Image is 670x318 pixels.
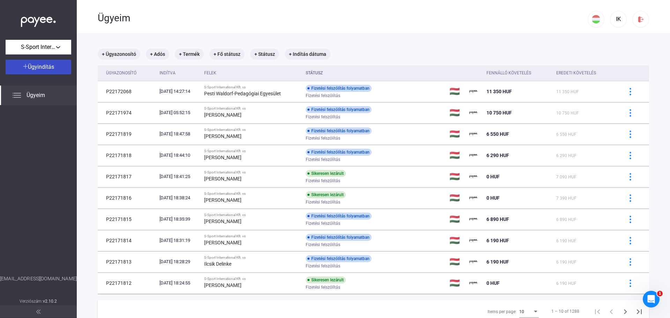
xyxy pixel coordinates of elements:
div: S-Sport International Kft. vs [204,85,300,89]
img: more-blue [627,152,634,159]
span: 6 190 HUF [556,238,576,243]
strong: [PERSON_NAME] [204,197,241,203]
span: 0 HUF [486,280,500,286]
td: P22171819 [98,124,157,145]
span: 6 290 HUF [556,153,576,158]
span: S-Sport International Kft. [21,43,56,51]
img: HU [592,15,600,23]
img: more-blue [627,88,634,95]
span: 6 190 HUF [486,259,509,265]
div: [DATE] 18:38:24 [159,194,199,201]
div: [DATE] 05:52:15 [159,109,199,116]
span: 6 190 HUF [556,260,576,265]
div: Fizetési felszólítás folyamatban [306,85,372,92]
span: Fizetési felszólítás [306,219,340,228]
img: more-blue [627,280,634,287]
mat-chip: + Indítás dátuma [285,49,330,60]
div: [DATE] 18:41:25 [159,173,199,180]
span: 7 390 HUF [556,196,576,201]
div: Fizetési felszólítás folyamatban [306,213,372,220]
span: 6 290 HUF [486,153,509,158]
img: arrow-double-left-grey.svg [36,310,40,314]
strong: Ilcsik Delinke [204,261,231,267]
td: 🇭🇺 [447,102,467,123]
button: Ügyindítás [6,60,71,74]
img: payee-logo [469,194,478,202]
img: more-blue [627,109,634,117]
div: Eredeti követelés [556,69,614,77]
div: Ügyazonosító [106,69,154,77]
td: P22171818 [98,145,157,166]
mat-chip: + Fő státusz [209,49,245,60]
div: Felek [204,69,216,77]
button: more-blue [623,169,638,184]
span: 6 550 HUF [486,131,509,137]
img: more-blue [627,194,634,202]
img: payee-logo [469,109,478,117]
span: 11 350 HUF [486,89,512,94]
span: 11 350 HUF [556,89,579,94]
img: payee-logo [469,172,478,181]
div: Indítva [159,69,176,77]
div: Fizetési felszólítás folyamatban [306,255,372,262]
span: 6 190 HUF [486,238,509,243]
div: Sikeresen lezárult [306,276,346,283]
div: Ügyazonosító [106,69,136,77]
td: 🇭🇺 [447,166,467,187]
button: more-blue [623,148,638,163]
button: more-blue [623,212,638,227]
span: 10 750 HUF [486,110,512,116]
div: Indítva [159,69,199,77]
img: more-blue [627,131,634,138]
span: 10 [519,309,524,314]
div: Sikeresen lezárult [306,191,346,198]
span: Fizetési felszólítás [306,91,340,100]
td: 🇭🇺 [447,209,467,230]
div: [DATE] 18:35:39 [159,216,199,223]
img: payee-logo [469,130,478,138]
span: Fizetési felszólítás [306,113,340,121]
img: list.svg [13,91,21,99]
td: P22171816 [98,187,157,208]
span: Fizetési felszólítás [306,177,340,185]
td: P22171815 [98,209,157,230]
td: 🇭🇺 [447,273,467,294]
span: Fizetési felszólítás [306,198,340,206]
mat-chip: + Termék [175,49,204,60]
td: 🇭🇺 [447,251,467,272]
button: IK [610,11,627,28]
div: S-Sport International Kft. vs [204,149,300,153]
div: [DATE] 18:24:55 [159,280,199,287]
td: 🇭🇺 [447,145,467,166]
td: P22171812 [98,273,157,294]
div: Eredeti követelés [556,69,596,77]
img: payee-logo [469,258,478,266]
div: [DATE] 18:31:19 [159,237,199,244]
div: S-Sport International Kft. vs [204,106,300,111]
button: more-blue [623,254,638,269]
img: more-blue [627,237,634,244]
span: 6 190 HUF [556,281,576,286]
span: 7 090 HUF [556,175,576,179]
div: S-Sport International Kft. vs [204,234,300,238]
button: more-blue [623,105,638,120]
span: Fizetési felszólítás [306,155,340,164]
div: Fizetési felszólítás folyamatban [306,149,372,156]
td: 🇭🇺 [447,187,467,208]
strong: [PERSON_NAME] [204,155,241,160]
span: 6 890 HUF [486,216,509,222]
img: payee-logo [469,151,478,160]
span: 1 [657,291,663,296]
td: P22171817 [98,166,157,187]
div: S-Sport International Kft. vs [204,192,300,196]
div: S-Sport International Kft. vs [204,277,300,281]
button: more-blue [623,276,638,290]
button: logout-red [632,11,649,28]
img: plus-white.svg [23,64,28,69]
div: Ügyeim [98,12,588,24]
div: S-Sport International Kft. vs [204,213,300,217]
div: IK [612,15,624,23]
span: 6 890 HUF [556,217,576,222]
div: Fizetési felszólítás folyamatban [306,234,372,241]
img: payee-logo [469,87,478,96]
